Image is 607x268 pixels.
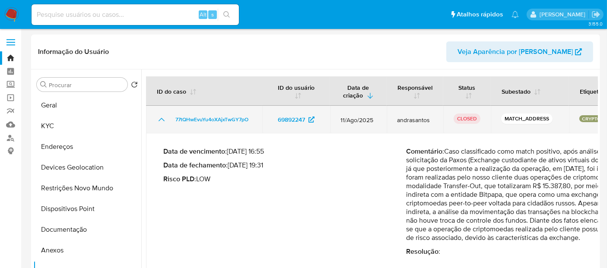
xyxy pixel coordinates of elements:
[33,199,141,219] button: Dispositivos Point
[218,9,235,21] button: search-icon
[33,116,141,136] button: KYC
[512,11,519,18] a: Notificações
[458,41,573,62] span: Veja Aparência por [PERSON_NAME]
[591,10,601,19] a: Sair
[33,157,141,178] button: Devices Geolocation
[446,41,593,62] button: Veja Aparência por [PERSON_NAME]
[49,81,124,89] input: Procurar
[200,10,207,19] span: Alt
[32,9,239,20] input: Pesquise usuários ou casos...
[211,10,214,19] span: s
[33,136,141,157] button: Endereços
[33,240,141,261] button: Anexos
[33,219,141,240] button: Documentação
[38,47,109,56] h1: Informação do Usuário
[40,81,47,88] button: Procurar
[540,10,588,19] p: leticia.siqueira@mercadolivre.com
[33,95,141,116] button: Geral
[131,81,138,91] button: Retornar ao pedido padrão
[33,178,141,199] button: Restrições Novo Mundo
[457,10,503,19] span: Atalhos rápidos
